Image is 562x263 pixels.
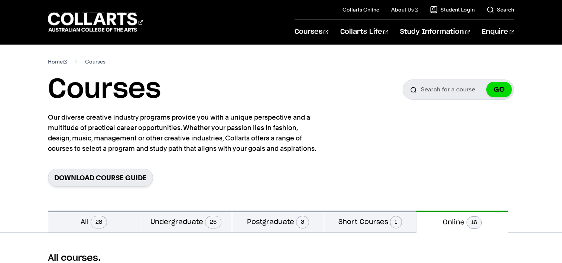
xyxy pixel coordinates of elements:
[487,6,514,13] a: Search
[296,216,309,228] span: 3
[400,20,470,44] a: Study Information
[91,216,107,228] span: 28
[295,20,328,44] a: Courses
[482,20,514,44] a: Enquire
[48,73,161,106] h1: Courses
[140,211,232,233] button: Undergraduate25
[416,211,508,233] button: Online16
[342,6,379,13] a: Collarts Online
[391,6,419,13] a: About Us
[48,211,140,233] button: All28
[85,56,105,67] span: Courses
[232,211,324,233] button: Postgraduate3
[340,20,388,44] a: Collarts Life
[205,216,221,228] span: 25
[403,79,514,100] input: Search for a course
[48,112,319,154] p: Our diverse creative industry programs provide you with a unique perspective and a multitude of p...
[430,6,475,13] a: Student Login
[48,12,143,33] div: Go to homepage
[48,169,153,187] a: Download Course Guide
[467,216,482,229] span: 16
[324,211,416,233] button: Short Courses1
[390,216,402,228] span: 1
[48,56,68,67] a: Home
[486,82,512,97] button: GO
